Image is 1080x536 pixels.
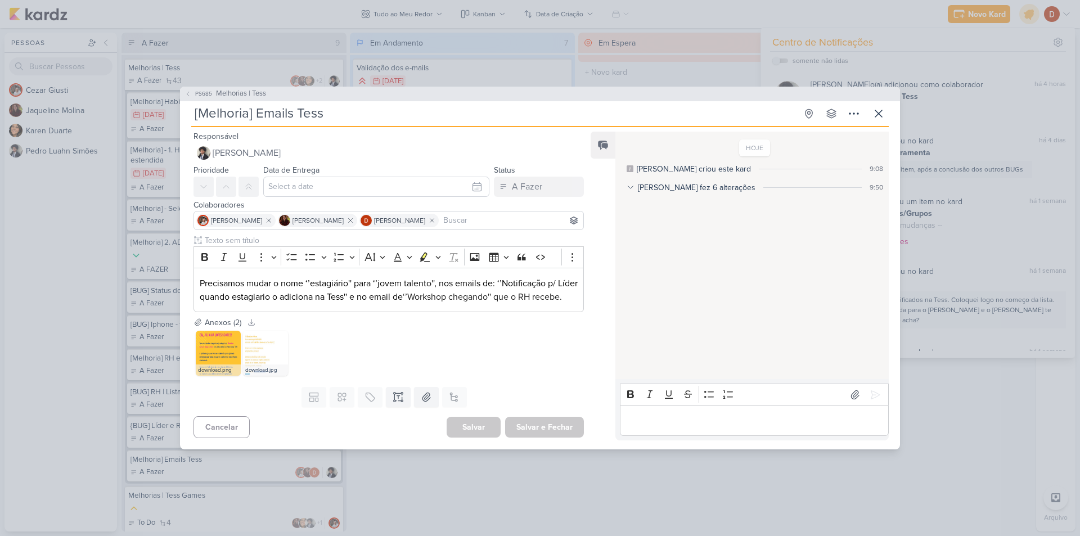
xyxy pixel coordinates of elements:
div: Colaboradores [193,199,584,211]
p: Precisamos mudar o nome ‘’estagiário'' para ‘’jovem talento'', nos emails de: ‘’Notificação p/ Lí... [200,277,578,304]
span: [PERSON_NAME] [211,215,262,226]
span: [PERSON_NAME] [374,215,425,226]
div: Editor toolbar [193,246,584,268]
div: Editor toolbar [620,384,889,406]
label: Data de Entrega [263,165,319,175]
button: PS685 Melhorias | Tess [184,88,266,100]
span: PS685 [193,89,214,98]
img: kaatj2QbJBDpZniiQnEprAFYiiYcwMZfvL8Y4QuV.png [196,331,241,376]
span: [PERSON_NAME] [292,215,344,226]
input: Texto sem título [202,235,584,246]
div: Editor editing area: main [620,405,889,436]
img: Pedro Luahn Simões [197,146,210,160]
button: Cancelar [193,416,250,438]
input: Kard Sem Título [191,103,796,124]
div: Este log é visível à todos no kard [627,165,633,172]
div: download.jpg [243,364,288,376]
label: Status [494,165,515,175]
label: Prioridade [193,165,229,175]
div: A Fazer [512,180,542,193]
div: Pedro Luahn criou este kard [637,163,751,175]
div: Anexos (2) [205,317,241,328]
span: ‘’Workshop chegando'' que o RH recebe. [403,291,562,303]
div: [PERSON_NAME] fez 6 alterações [638,182,755,193]
button: [PERSON_NAME] [193,143,584,163]
label: Responsável [193,132,238,141]
span: [PERSON_NAME] [213,146,281,160]
button: A Fazer [494,177,584,197]
img: Jaqueline Molina [279,215,290,226]
img: Cezar Giusti [197,215,209,226]
img: Davi Elias Teixeira [361,215,372,226]
span: Melhorias | Tess [216,88,266,100]
div: 9:08 [870,164,883,174]
div: Editor editing area: main [193,268,584,312]
img: IB99MmhBNB6Bm0RUTQ1N2i8arjtVPCQFtDWvUIdJ.jpg [243,331,288,376]
input: Select a date [263,177,489,197]
div: 9:50 [870,182,883,192]
div: download.png [196,364,241,376]
input: Buscar [441,214,581,227]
